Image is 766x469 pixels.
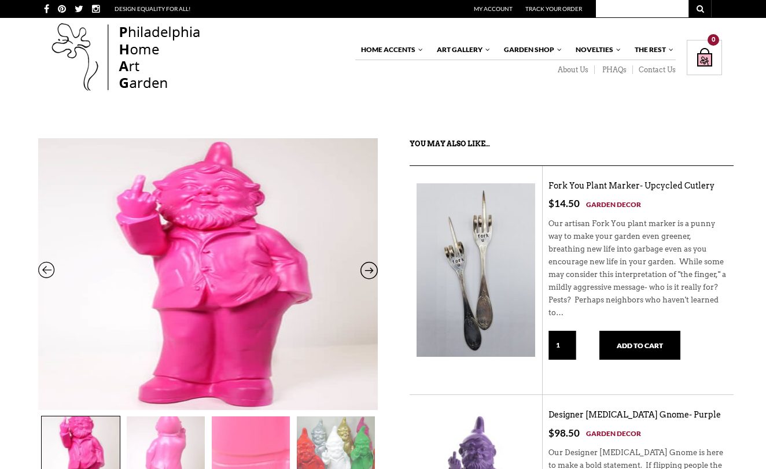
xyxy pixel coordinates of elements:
[548,197,580,209] bdi: 14.50
[633,65,676,75] a: Contact Us
[570,40,622,60] a: Novelties
[355,40,424,60] a: Home Accents
[498,40,563,60] a: Garden Shop
[599,331,680,360] button: Add to cart
[548,410,721,420] a: Designer [MEDICAL_DATA] Gnome- Purple
[548,181,715,191] a: Fork You Plant Marker- Upcycled Cutlery
[595,65,633,75] a: PHAQs
[586,427,641,440] a: Garden Decor
[474,5,513,12] a: My Account
[548,197,554,209] span: $
[629,40,675,60] a: The Rest
[550,65,595,75] a: About Us
[548,427,554,439] span: $
[586,198,641,211] a: Garden Decor
[410,139,490,148] strong: You may also like…
[525,5,582,12] a: Track Your Order
[431,40,491,60] a: Art Gallery
[548,211,728,331] div: Our artisan Fork You plant marker is a punny way to make your garden even greener, breathing new ...
[548,427,580,439] bdi: 98.50
[548,331,576,360] input: Qty
[708,34,719,46] div: 0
